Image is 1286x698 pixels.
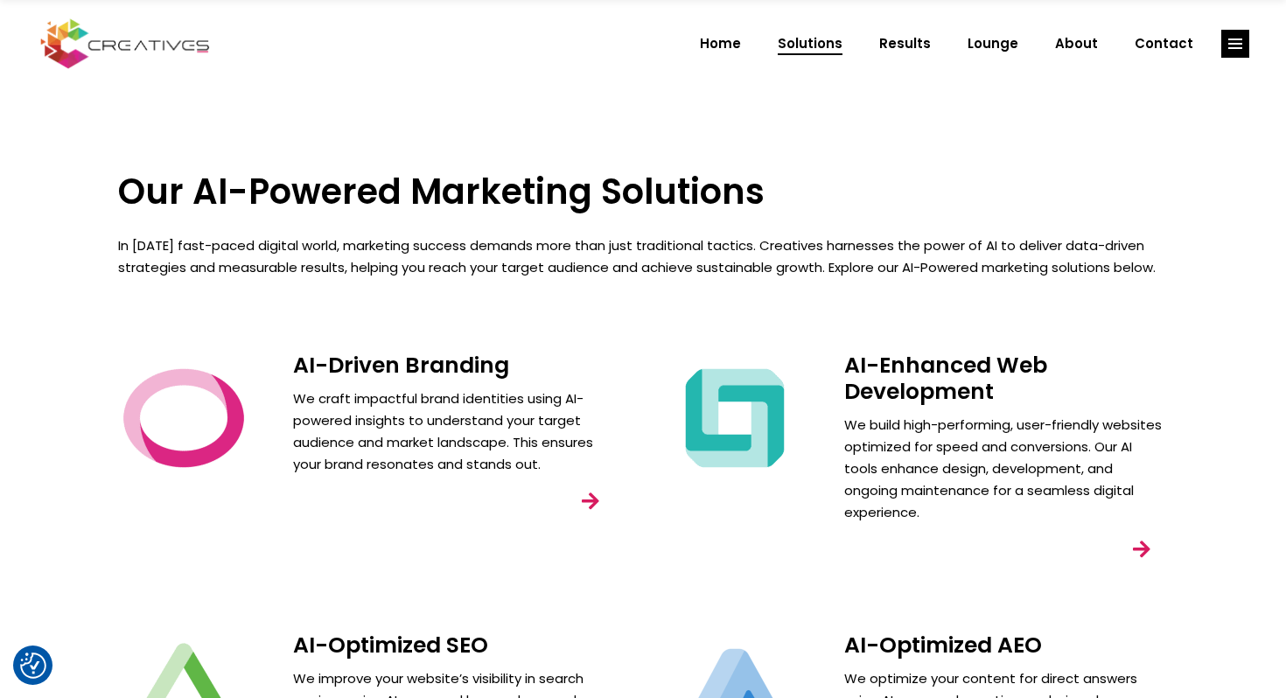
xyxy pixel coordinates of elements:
span: Results [879,21,931,66]
span: Lounge [968,21,1018,66]
a: Lounge [949,21,1037,66]
span: Home [700,21,741,66]
h3: Our AI-Powered Marketing Solutions [118,171,1168,213]
a: AI-Driven Branding [293,350,509,380]
img: Revisit consent button [20,653,46,679]
a: AI-Enhanced Web Development [844,350,1047,407]
a: AI-Optimized SEO [293,630,488,660]
button: Consent Preferences [20,653,46,679]
a: link [566,477,615,526]
a: Home [681,21,759,66]
a: Results [861,21,949,66]
p: In [DATE] fast-paced digital world, marketing success demands more than just traditional tactics.... [118,234,1168,278]
a: Solutions [759,21,861,66]
p: We build high-performing, user-friendly websites optimized for speed and conversions. Our AI tool... [844,414,1168,523]
p: We craft impactful brand identities using AI-powered insights to understand your target audience ... [293,387,617,475]
a: link [1117,525,1166,574]
img: Creatives [37,17,213,71]
img: Creatives | Solutions [118,352,249,484]
img: Creatives | Solutions [669,352,800,484]
a: AI-Optimized AEO [844,630,1042,660]
span: Contact [1135,21,1193,66]
span: About [1055,21,1098,66]
a: Contact [1116,21,1212,66]
a: About [1037,21,1116,66]
span: Solutions [778,21,842,66]
a: link [1221,30,1249,58]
